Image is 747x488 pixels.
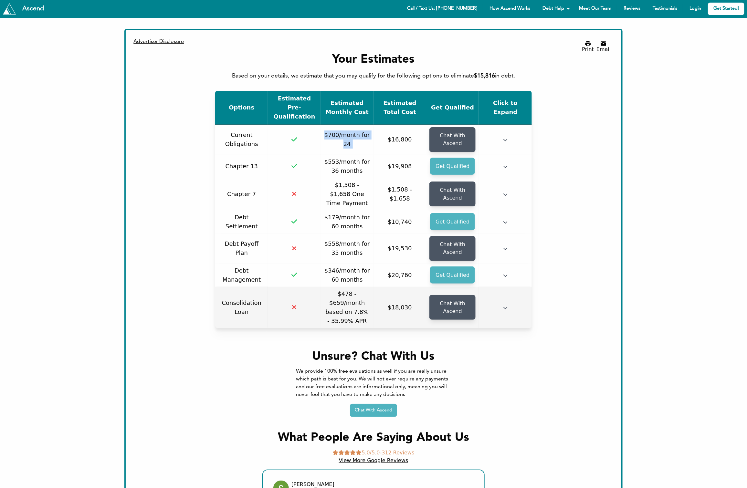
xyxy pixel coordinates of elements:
img: Tryascend.com [3,3,16,14]
a: Get Qualified [430,266,475,284]
div: What People Are Saying About Us [136,430,611,446]
td: Chapter 7 [215,178,268,210]
td: $16,800 [373,125,426,155]
th: Estimated Monthly Cost [321,91,373,125]
th: Get Qualified [426,91,479,125]
span: - [332,450,414,456]
td: Current Obligations [215,125,268,155]
td: Debt Payoff Plan [215,234,268,264]
th: Estimated Total Cost [373,91,426,125]
a: Tryascend.com Ascend [1,2,51,16]
div: We provide 100% free evaluations as well if you are really unsure which path is best for you. We ... [296,368,451,399]
a: Get Started! [708,3,744,15]
a: Chat With Ascend [429,295,476,320]
td: $700/month for 24 [321,125,373,155]
div: Unsure? Chat With Us [296,349,451,365]
th: Click to Expand [479,91,531,125]
th: Options [215,91,268,125]
div: Based on your details, we estimate that you may qualify for the following options to eliminate in... [136,71,611,80]
a: Testimonials [647,3,683,15]
div: Your Estimates [136,53,611,66]
td: $1,508 - $1,658 One Time Payment [321,178,373,210]
td: $553/month for 36 months [321,155,373,178]
td: $346/month for 60 months [321,264,373,287]
a: Chat With Ascend [429,127,476,152]
div: Print [582,47,594,52]
td: $179/month for 60 months [321,210,373,234]
td: $18,030 [373,287,426,328]
a: Get Qualified [430,158,475,175]
td: $478 - $659/month based on 7.8% - 35.99% APR [321,287,373,328]
td: $19,908 [373,155,426,178]
td: Consolidation Loan [215,287,268,328]
td: $558/month for 35 months [321,234,373,264]
span: 5.0/5.0 [362,450,380,456]
a: Meet Our Team [573,3,617,15]
a: Debt Help [537,3,572,15]
td: Chapter 13 [215,155,268,178]
a: View More Google Reviews [339,457,408,463]
th: Estimated Pre-Qualification [268,91,321,125]
a: Login [684,3,707,15]
a: Chat With Ascend [429,236,476,261]
td: Debt Settlement [215,210,268,234]
div: Ascend [17,5,49,12]
span: 312 Reviews [382,450,414,456]
span: $15,816 [474,73,495,79]
a: How Ascend Works [484,3,536,15]
a: Call / Text Us: [PHONE_NUMBER] [402,3,483,15]
a: Chat With Ascend [350,404,397,417]
span: Advertiser Disclosure [133,39,184,44]
button: Print [582,40,594,52]
td: $10,740 [373,210,426,234]
a: Reviews [618,3,646,15]
td: $19,530 [373,234,426,264]
td: $1,508 - $1,658 [373,178,426,210]
a: Get Qualified [430,213,475,230]
button: Email [596,40,611,52]
a: Chat With Ascend [429,182,476,206]
td: $20,760 [373,264,426,287]
td: Debt Management [215,264,268,287]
